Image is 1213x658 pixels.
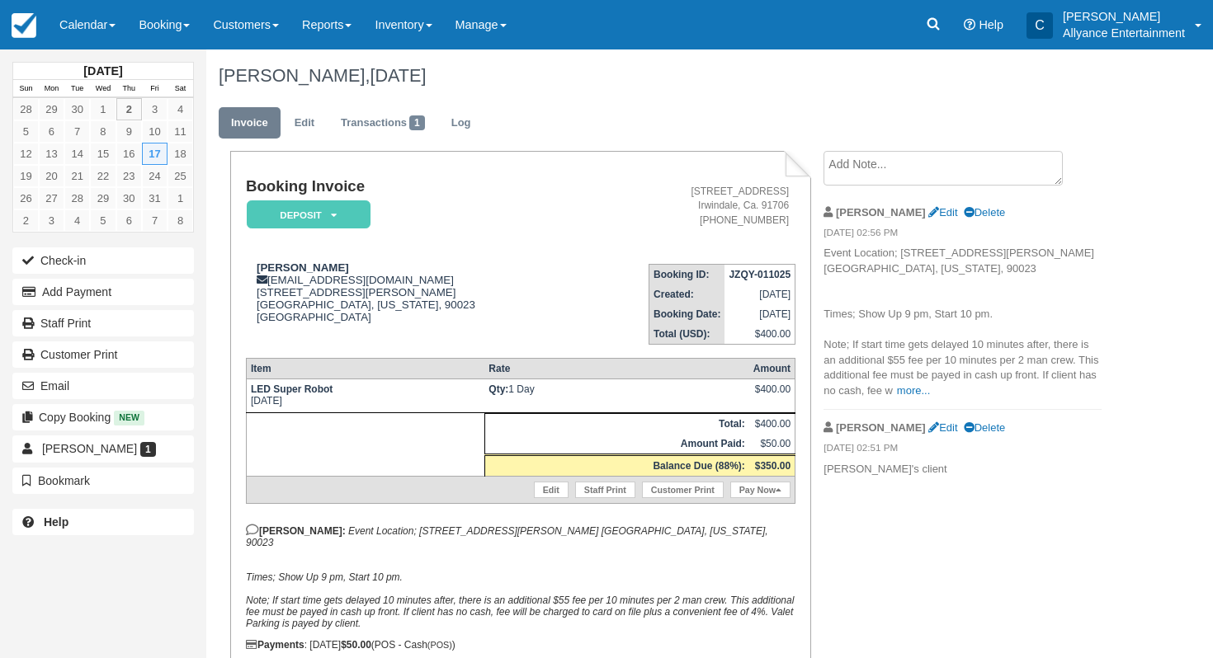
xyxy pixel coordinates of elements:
a: 3 [142,98,168,120]
p: [PERSON_NAME]'s client [824,462,1102,477]
a: Deposit [246,200,365,230]
a: 2 [13,209,39,232]
th: Amount Paid: [484,434,749,455]
a: Edit [534,482,569,498]
a: 21 [64,165,90,187]
a: Invoice [219,107,281,139]
strong: [PERSON_NAME] [257,261,349,274]
strong: Qty [489,383,508,395]
button: Email [12,373,194,399]
a: 19 [13,165,39,187]
th: Item [246,358,484,378]
div: C [1027,12,1053,39]
a: more... [897,384,930,397]
strong: LED Super Robot [251,383,333,395]
th: Balance Due (88%): [484,454,749,476]
em: [DATE] 02:56 PM [824,226,1102,244]
strong: $350.00 [755,460,791,472]
th: Mon [39,80,64,98]
a: Help [12,509,194,535]
th: Rate [484,358,749,378]
a: 4 [168,98,193,120]
button: Add Payment [12,279,194,305]
td: [DATE] [246,378,484,412]
a: Delete [964,421,1005,434]
a: 8 [168,209,193,232]
a: 28 [13,98,39,120]
strong: $50.00 [341,639,371,651]
a: 7 [64,120,90,143]
img: checkfront-main-nav-mini-logo.png [12,13,36,38]
small: (POS) [427,640,452,650]
a: 5 [13,120,39,143]
th: Total: [484,413,749,434]
td: [DATE] [724,304,795,324]
a: Staff Print [575,482,635,498]
button: Bookmark [12,468,194,494]
p: Allyance Entertainment [1063,25,1185,41]
h1: Booking Invoice [246,178,581,195]
strong: [PERSON_NAME] [836,206,926,219]
div: : [DATE] (POS - Cash ) [246,639,795,651]
div: $400.00 [753,383,791,408]
a: 10 [142,120,168,143]
strong: [PERSON_NAME] [836,421,926,434]
a: Transactions1 [328,107,437,139]
a: 25 [168,165,193,187]
a: 13 [39,143,64,165]
th: Created: [649,284,725,304]
h1: [PERSON_NAME], [219,66,1104,86]
a: Customer Print [12,341,194,368]
th: Sat [168,80,193,98]
td: $400.00 [749,413,795,434]
span: New [114,411,144,425]
td: [DATE] [724,284,795,304]
a: 23 [116,165,142,187]
th: Sun [13,80,39,98]
div: [EMAIL_ADDRESS][DOMAIN_NAME] [STREET_ADDRESS][PERSON_NAME] [GEOGRAPHIC_DATA], [US_STATE], 90023 [... [246,261,581,323]
a: 17 [142,143,168,165]
th: Wed [90,80,116,98]
a: 9 [116,120,142,143]
a: 6 [39,120,64,143]
button: Copy Booking New [12,404,194,430]
strong: JZQY-011025 [729,269,791,280]
a: 7 [142,209,168,232]
a: 6 [116,209,142,232]
a: 26 [13,187,39,209]
a: Edit [928,421,957,434]
a: 2 [116,98,142,120]
a: 22 [90,165,116,187]
a: Staff Print [12,310,194,336]
a: [PERSON_NAME] 1 [12,435,194,462]
strong: [DATE] [83,64,122,78]
a: Delete [964,206,1005,219]
span: 1 [140,442,156,457]
strong: [PERSON_NAME]: [246,525,346,537]
span: [DATE] [370,65,426,86]
th: Booking ID: [649,264,725,284]
th: Fri [142,80,168,98]
a: 1 [168,187,193,209]
a: 11 [168,120,193,143]
th: Amount [749,358,795,378]
a: Customer Print [642,482,724,498]
span: 1 [409,115,425,130]
strong: Payments [246,639,304,651]
a: 14 [64,143,90,165]
a: 30 [116,187,142,209]
a: 16 [116,143,142,165]
span: Help [979,18,1003,31]
a: 4 [64,209,90,232]
td: $400.00 [724,324,795,345]
a: Log [439,107,484,139]
a: Pay Now [730,482,791,498]
a: 27 [39,187,64,209]
em: Deposit [247,200,371,229]
td: 1 Day [484,378,749,412]
address: [STREET_ADDRESS] Irwindale, Ca. 91706 [PHONE_NUMBER] [588,185,789,227]
a: Edit [928,206,957,219]
th: Tue [64,80,90,98]
a: 18 [168,143,193,165]
a: 29 [90,187,116,209]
